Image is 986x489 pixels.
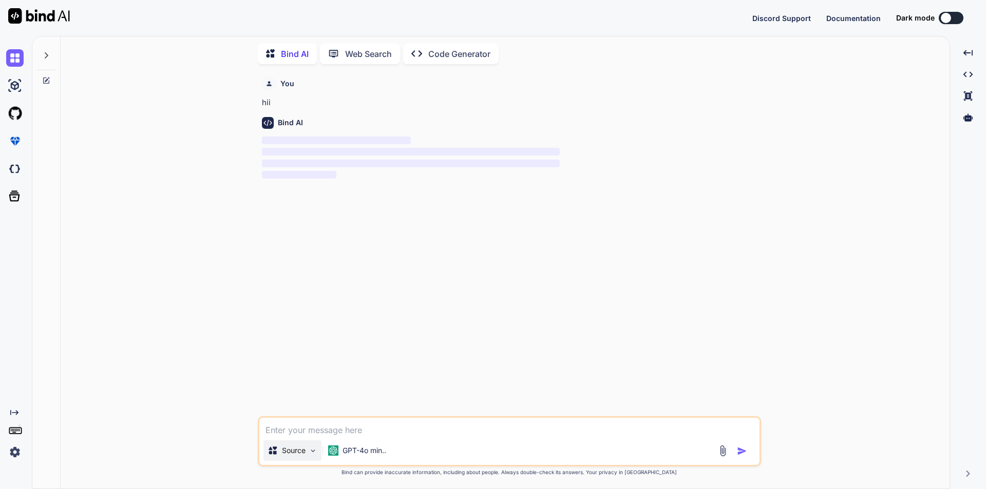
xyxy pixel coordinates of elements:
img: attachment [717,445,729,457]
button: Documentation [826,13,881,24]
span: Dark mode [896,13,935,23]
img: icon [737,446,747,456]
span: ‌ [262,160,560,167]
span: Discord Support [752,14,811,23]
p: Code Generator [428,48,490,60]
img: Bind AI [8,8,70,24]
p: GPT-4o min.. [343,445,386,456]
span: Documentation [826,14,881,23]
p: Source [282,445,306,456]
span: ‌ [262,136,411,144]
h6: You [280,79,294,89]
button: Discord Support [752,13,811,24]
p: Web Search [345,48,392,60]
img: Pick Models [309,446,317,455]
img: premium [6,132,24,150]
img: GPT-4o mini [328,445,338,456]
img: ai-studio [6,77,24,94]
p: hii [262,97,759,109]
span: ‌ [262,148,560,155]
span: ‌ [262,171,336,179]
p: Bind can provide inaccurate information, including about people. Always double-check its answers.... [258,468,761,476]
h6: Bind AI [278,118,303,128]
img: githubLight [6,105,24,122]
p: Bind AI [281,48,309,60]
img: darkCloudIdeIcon [6,160,24,178]
img: settings [6,443,24,461]
img: chat [6,49,24,67]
